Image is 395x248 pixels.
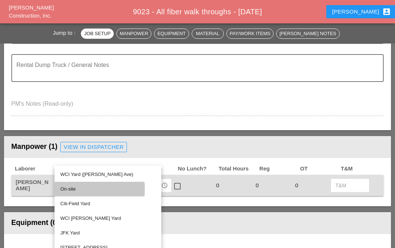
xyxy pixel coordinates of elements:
button: Job Setup [81,29,114,39]
textarea: Rental Dump Truck / General Notes [16,64,373,81]
button: Manpower [116,29,151,39]
div: Manpower [120,30,148,37]
button: Pay/Work Items [226,29,274,39]
span: Jump to : [53,30,78,36]
div: [PERSON_NAME] Notes [279,30,336,37]
span: [PERSON_NAME] [16,179,49,191]
span: 0 [292,182,301,188]
div: Manpower (1) [11,140,384,154]
span: Location [55,165,95,173]
div: View in Dispatcher [64,143,124,151]
div: Citi-Field Yard [60,199,155,208]
span: OT [299,165,340,173]
div: Material [195,30,221,37]
span: Reg [259,165,299,173]
div: [PERSON_NAME] [332,7,391,16]
span: Laborer [14,165,55,173]
div: Equipment [157,30,185,37]
div: Job Setup [84,30,110,37]
i: access_time [161,182,168,189]
button: Equipment [154,29,189,39]
span: 0 [213,182,222,188]
div: Pay/Work Items [230,30,270,37]
button: [PERSON_NAME] Notes [276,29,339,39]
div: WCI [PERSON_NAME] Yard [60,214,155,223]
span: 9023 - All fiber walk throughs - [DATE] [133,8,262,16]
div: Equipment (0) [11,216,384,230]
span: 0 [253,182,262,188]
textarea: PM's Notes (Read-only) [11,98,384,116]
div: On-site [60,185,155,193]
span: Total Hours [218,165,259,173]
span: No Lunch? [177,165,218,173]
a: View in Dispatcher [60,142,127,152]
a: [PERSON_NAME] Construction, Inc. [9,4,54,19]
span: Start Time [96,165,136,173]
div: JFK Yard [60,229,155,237]
input: T&M [335,180,365,191]
span: End Time [136,165,177,173]
div: WCI Yard ([PERSON_NAME] Ave) [60,170,155,179]
i: account_box [382,7,391,16]
button: Material [192,29,224,39]
span: T&M [340,165,381,173]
